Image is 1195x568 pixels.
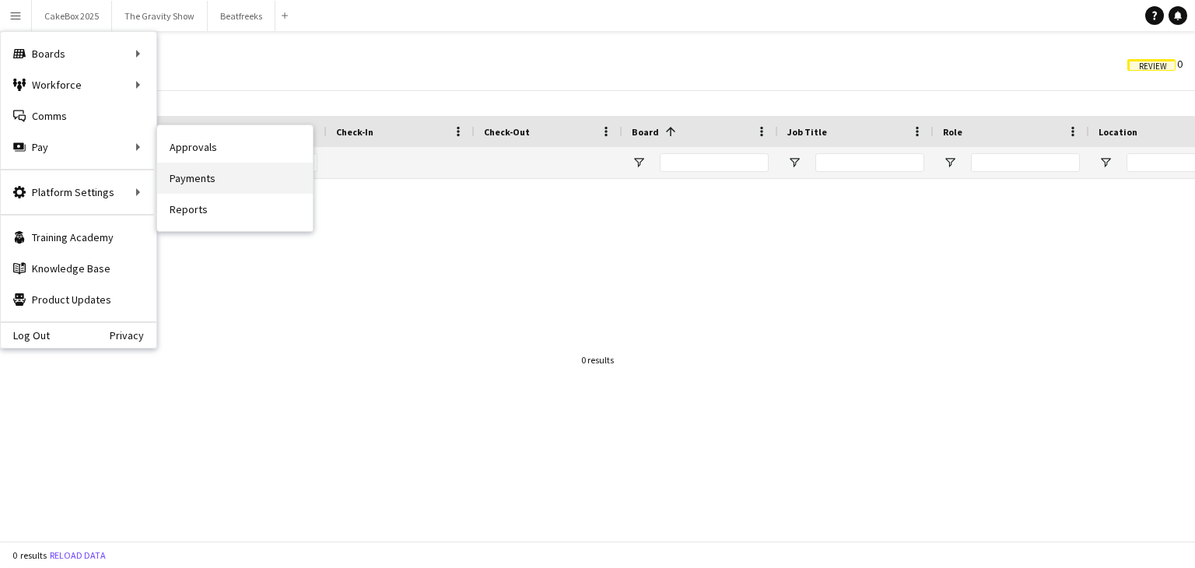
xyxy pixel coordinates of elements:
button: Beatfreeks [208,1,275,31]
div: 0 results [581,354,614,366]
button: Open Filter Menu [787,156,801,170]
a: Training Academy [1,222,156,253]
a: Comms [1,100,156,131]
a: Log Out [1,329,50,342]
span: Job Title [787,126,827,138]
div: Platform Settings [1,177,156,208]
a: Payments [157,163,313,194]
a: Knowledge Base [1,253,156,284]
a: Privacy [110,329,156,342]
button: Open Filter Menu [1099,156,1113,170]
a: Reports [157,194,313,225]
span: Check-In [336,126,373,138]
span: Board [632,126,659,138]
span: Check-Out [484,126,530,138]
button: Open Filter Menu [632,156,646,170]
span: 0 [1127,57,1183,71]
button: CakeBox 2025 [32,1,112,31]
input: Role Filter Input [971,153,1080,172]
a: Approvals [157,131,313,163]
button: Reload data [47,547,109,564]
span: Location [1099,126,1137,138]
div: Pay [1,131,156,163]
span: Role [943,126,962,138]
input: Job Title Filter Input [815,153,924,172]
span: Review [1139,61,1167,72]
a: Product Updates [1,284,156,315]
button: The Gravity Show [112,1,208,31]
div: Workforce [1,69,156,100]
input: Board Filter Input [660,153,769,172]
div: Boards [1,38,156,69]
button: Open Filter Menu [943,156,957,170]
